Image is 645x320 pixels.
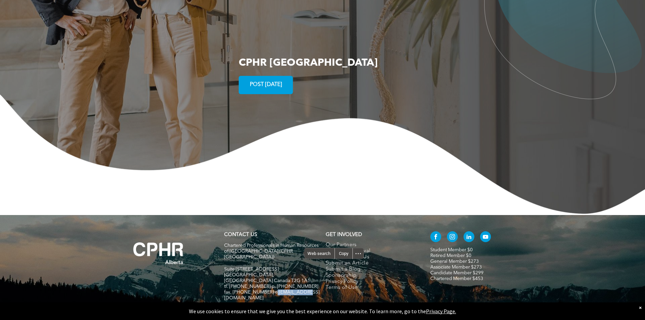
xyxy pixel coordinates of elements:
[248,78,284,91] span: POST [DATE]
[326,232,362,237] span: GET INVOLVED
[120,229,197,278] img: A white background with a few lines on it
[639,304,642,311] div: Dismiss notification
[326,266,416,273] a: Submit a Blog
[430,253,471,258] a: Retired Member $0
[447,231,458,244] a: instagram
[430,271,483,275] a: Candidate Member $299
[464,231,474,244] a: linkedin
[326,248,416,254] a: CPD Pre-Approval
[326,254,416,260] a: Advertise with Us
[326,279,416,285] a: Privacy Policy
[430,231,441,244] a: facebook
[326,273,416,279] a: Sponsorship
[335,248,352,258] div: Copy
[326,242,416,248] a: Our Partners
[224,290,320,300] span: fax. [PHONE_NUMBER] e:[EMAIL_ADDRESS][DOMAIN_NAME]
[224,232,257,237] a: CONTACT US
[430,248,473,252] a: Student Member $0
[239,58,378,68] span: CPHR [GEOGRAPHIC_DATA]
[326,260,416,266] a: Submit an Article
[430,276,483,281] a: Chartered Member $453
[239,76,293,94] a: POST [DATE]
[480,231,491,244] a: youtube
[430,265,482,270] a: Associate Member $273
[224,284,318,289] span: tf. [PHONE_NUMBER] p. [PHONE_NUMBER]
[430,259,479,264] a: General Member $273
[224,243,319,259] span: Chartered Professionals in Human Resources of [GEOGRAPHIC_DATA] (CPHR [GEOGRAPHIC_DATA])
[426,308,456,315] a: Privacy Page.
[224,273,310,283] span: [GEOGRAPHIC_DATA], [GEOGRAPHIC_DATA] Canada T2G 1A1
[305,248,335,258] span: Web search
[224,267,279,272] span: Suite [STREET_ADDRESS]
[326,285,416,291] a: Terms of Use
